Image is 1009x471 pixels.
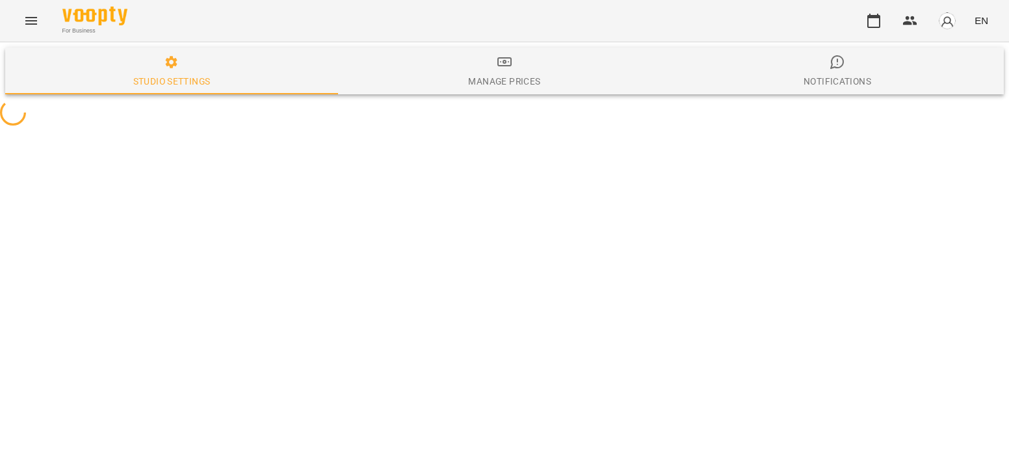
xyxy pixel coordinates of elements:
[133,74,211,89] div: Studio settings
[16,5,47,36] button: Menu
[938,12,956,30] img: avatar_s.png
[975,14,988,27] span: EN
[62,7,127,25] img: Voopty Logo
[804,74,871,89] div: Notifications
[969,8,993,33] button: EN
[468,74,540,89] div: Manage Prices
[62,27,127,35] span: For Business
